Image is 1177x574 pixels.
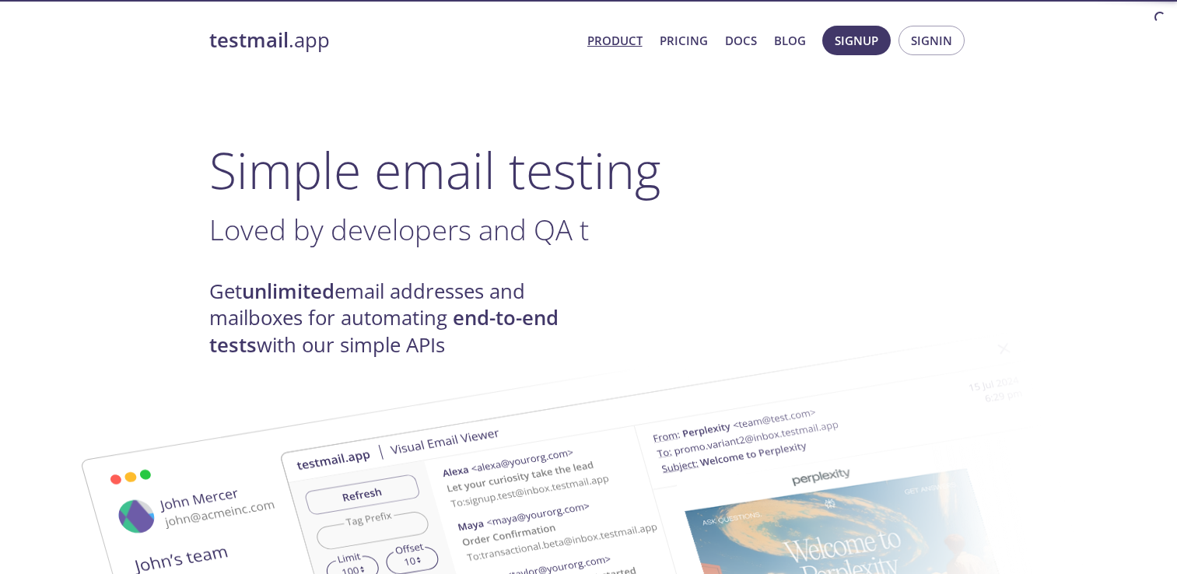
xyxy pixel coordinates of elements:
h1: Simple email testing [209,140,969,200]
strong: unlimited [242,278,335,305]
a: Docs [725,30,757,51]
strong: end-to-end tests [209,304,559,358]
span: Signin [911,30,952,51]
button: Signup [822,26,891,55]
span: Loved by developers and QA t [209,210,589,249]
a: testmail.app [209,27,575,54]
a: Blog [774,30,806,51]
button: Signin [899,26,965,55]
a: Pricing [660,30,708,51]
span: Signup [835,30,878,51]
a: Product [587,30,643,51]
strong: testmail [209,26,289,54]
h4: Get email addresses and mailboxes for automating with our simple APIs [209,278,589,359]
